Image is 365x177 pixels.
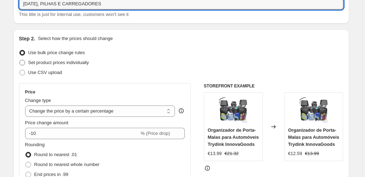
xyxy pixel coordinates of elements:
[141,131,170,136] span: % (Price drop)
[34,162,100,167] span: Round to nearest whole number
[225,150,239,157] strike: €21.32
[25,142,45,147] span: Rounding
[28,50,85,55] span: Use bulk price change rules
[34,172,69,177] span: End prices in .99
[28,70,62,75] span: Use CSV upload
[28,60,89,65] span: Set product prices individually
[34,152,77,157] span: Round to nearest .01
[305,150,319,157] strike: €13.99
[288,127,339,147] span: Organizador de Porta-Malas para Automóveis Trydink InnovaGoods
[25,120,69,125] span: Price change amount
[219,96,247,125] img: organizador-de-porta-malas-para-automoveis-trydink-innovagoods-603_80x.webp
[178,107,185,114] div: help
[19,35,35,42] h2: Step 2.
[38,35,113,42] p: Select how the prices should change
[204,83,343,89] h6: STOREFRONT EXAMPLE
[288,150,302,157] div: €12.59
[19,12,129,17] span: This title is just for internal use, customers won't see it
[25,89,35,95] h3: Price
[300,96,328,125] img: organizador-de-porta-malas-para-automoveis-trydink-innovagoods-603_80x.webp
[208,127,259,147] span: Organizador de Porta-Malas para Automóveis Trydink InnovaGoods
[25,128,139,139] input: -15
[25,98,51,103] span: Change type
[208,150,222,157] div: €13.99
